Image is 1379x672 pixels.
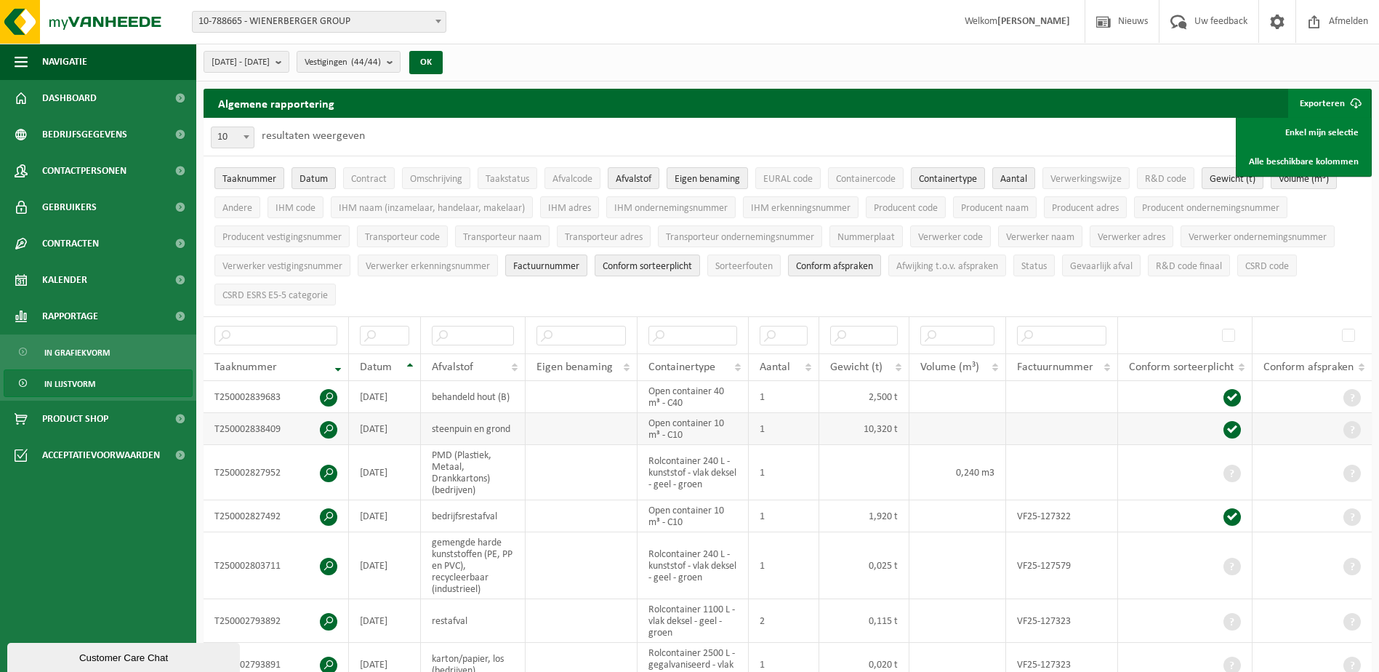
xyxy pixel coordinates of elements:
[565,232,643,243] span: Transporteur adres
[351,57,381,67] count: (44/44)
[953,196,1037,218] button: Producent naamProducent naam: Activate to sort
[763,174,813,185] span: EURAL code
[421,381,526,413] td: behandeld hout (B)
[608,167,659,189] button: AfvalstofAfvalstof: Activate to sort
[204,51,289,73] button: [DATE] - [DATE]
[874,203,938,214] span: Producent code
[819,381,909,413] td: 2,500 t
[638,599,749,643] td: Rolcontainer 1100 L - vlak deksel - geel - groen
[557,225,651,247] button: Transporteur adresTransporteur adres: Activate to sort
[366,261,490,272] span: Verwerker erkenningsnummer
[1050,174,1122,185] span: Verwerkingswijze
[44,370,95,398] span: In lijstvorm
[614,203,728,214] span: IHM ondernemingsnummer
[455,225,550,247] button: Transporteur naamTransporteur naam: Activate to sort
[505,255,587,276] button: FactuurnummerFactuurnummer: Activate to sort
[1006,232,1074,243] span: Verwerker naam
[339,203,525,214] span: IHM naam (inzamelaar, handelaar, makelaar)
[305,52,381,73] span: Vestigingen
[42,401,108,437] span: Product Shop
[4,369,193,397] a: In lijstvorm
[909,445,1005,500] td: 0,240 m3
[888,255,1006,276] button: Afwijking t.o.v. afsprakenAfwijking t.o.v. afspraken: Activate to sort
[214,225,350,247] button: Producent vestigingsnummerProducent vestigingsnummer: Activate to sort
[1238,147,1370,176] a: Alle beschikbare kolommen
[1181,225,1335,247] button: Verwerker ondernemingsnummerVerwerker ondernemingsnummer: Activate to sort
[819,413,909,445] td: 10,320 t
[1245,261,1289,272] span: CSRD code
[1006,532,1118,599] td: VF25-127579
[478,167,537,189] button: TaakstatusTaakstatus: Activate to sort
[409,51,443,74] button: OK
[262,130,365,142] label: resultaten weergeven
[544,167,600,189] button: AfvalcodeAfvalcode: Activate to sort
[998,225,1082,247] button: Verwerker naamVerwerker naam: Activate to sort
[1148,255,1230,276] button: R&D code finaalR&amp;D code finaal: Activate to sort
[788,255,881,276] button: Conform afspraken : Activate to sort
[1263,361,1354,373] span: Conform afspraken
[268,196,323,218] button: IHM codeIHM code: Activate to sort
[214,196,260,218] button: AndereAndere: Activate to sort
[351,174,387,185] span: Contract
[211,127,254,148] span: 10
[1279,174,1329,185] span: Volume (m³)
[749,413,819,445] td: 1
[743,196,859,218] button: IHM erkenningsnummerIHM erkenningsnummer: Activate to sort
[365,232,440,243] span: Transporteur code
[214,361,277,373] span: Taaknummer
[44,339,110,367] span: In grafiekvorm
[421,599,526,643] td: restafval
[360,361,392,373] span: Datum
[357,225,448,247] button: Transporteur codeTransporteur code: Activate to sort
[1137,167,1194,189] button: R&D codeR&amp;D code: Activate to sort
[828,167,904,189] button: ContainercodeContainercode: Activate to sort
[276,203,315,214] span: IHM code
[638,445,749,500] td: Rolcontainer 240 L - kunststof - vlak deksel - geel - groen
[222,232,342,243] span: Producent vestigingsnummer
[421,500,526,532] td: bedrijfsrestafval
[1090,225,1173,247] button: Verwerker adresVerwerker adres: Activate to sort
[297,51,401,73] button: Vestigingen(44/44)
[421,532,526,599] td: gemengde harde kunststoffen (PE, PP en PVC), recycleerbaar (industrieel)
[204,599,349,643] td: T250002793892
[214,284,336,305] button: CSRD ESRS E5-5 categorieCSRD ESRS E5-5 categorie: Activate to sort
[1237,255,1297,276] button: CSRD codeCSRD code: Activate to sort
[1129,361,1234,373] span: Conform sorteerplicht
[42,225,99,262] span: Contracten
[603,261,692,272] span: Conform sorteerplicht
[1044,196,1127,218] button: Producent adresProducent adres: Activate to sort
[819,532,909,599] td: 0,025 t
[204,445,349,500] td: T250002827952
[667,167,748,189] button: Eigen benamingEigen benaming: Activate to sort
[675,174,740,185] span: Eigen benaming
[222,203,252,214] span: Andere
[331,196,533,218] button: IHM naam (inzamelaar, handelaar, makelaar)IHM naam (inzamelaar, handelaar, makelaar): Activate to...
[204,381,349,413] td: T250002839683
[595,255,700,276] button: Conform sorteerplicht : Activate to sort
[715,261,773,272] span: Sorteerfouten
[616,174,651,185] span: Afvalstof
[402,167,470,189] button: OmschrijvingOmschrijving: Activate to sort
[896,261,998,272] span: Afwijking t.o.v. afspraken
[42,116,127,153] span: Bedrijfsgegevens
[749,381,819,413] td: 1
[299,174,328,185] span: Datum
[204,89,349,118] h2: Algemene rapportering
[1156,261,1222,272] span: R&D code finaal
[193,12,446,32] span: 10-788665 - WIENERBERGER GROUP
[1042,167,1130,189] button: VerwerkingswijzeVerwerkingswijze: Activate to sort
[42,153,126,189] span: Contactpersonen
[1098,232,1165,243] span: Verwerker adres
[349,532,421,599] td: [DATE]
[1006,599,1118,643] td: VF25-127323
[349,445,421,500] td: [DATE]
[513,261,579,272] span: Factuurnummer
[1000,174,1027,185] span: Aantal
[42,437,160,473] span: Acceptatievoorwaarden
[749,445,819,500] td: 1
[432,361,473,373] span: Afvalstof
[349,381,421,413] td: [DATE]
[536,361,613,373] span: Eigen benaming
[911,167,985,189] button: ContainertypeContainertype: Activate to sort
[421,413,526,445] td: steenpuin en grond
